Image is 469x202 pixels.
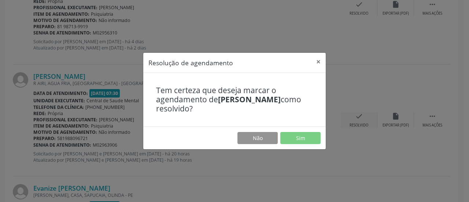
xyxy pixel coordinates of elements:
[148,58,233,67] h5: Resolução de agendamento
[218,94,281,104] b: [PERSON_NAME]
[156,86,313,114] h4: Tem certeza que deseja marcar o agendamento de como resolvido?
[311,53,326,71] button: Close
[237,132,278,144] button: Não
[280,132,321,144] button: Sim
